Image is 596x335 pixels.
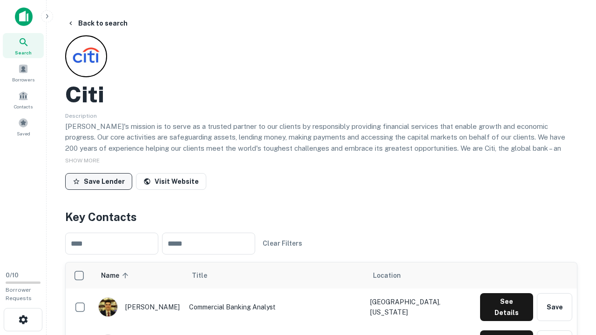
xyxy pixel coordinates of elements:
iframe: Chat Widget [549,261,596,305]
span: Title [192,270,219,281]
span: 0 / 10 [6,272,19,279]
button: Save Lender [65,173,132,190]
button: See Details [480,293,533,321]
a: Saved [3,114,44,139]
th: Name [94,262,184,288]
h4: Key Contacts [65,208,577,225]
button: Back to search [63,15,131,32]
a: Borrowers [3,60,44,85]
img: 1753279374948 [99,298,117,316]
td: [GEOGRAPHIC_DATA], [US_STATE] [366,288,475,326]
button: Save [537,293,572,321]
th: Title [184,262,366,288]
h2: Citi [65,81,104,108]
span: Location [373,270,401,281]
div: [PERSON_NAME] [98,297,180,317]
span: Description [65,113,97,119]
a: Contacts [3,87,44,112]
a: Visit Website [136,173,206,190]
th: Location [366,262,475,288]
span: Search [15,49,32,56]
img: capitalize-icon.png [15,7,33,26]
p: [PERSON_NAME]'s mission is to serve as a trusted partner to our clients by responsibly providing ... [65,121,577,176]
a: Search [3,33,44,58]
span: Name [101,270,131,281]
span: Borrower Requests [6,287,32,301]
span: SHOW MORE [65,157,100,164]
td: Commercial Banking Analyst [184,288,366,326]
button: Clear Filters [259,235,306,252]
span: Saved [17,130,30,137]
span: Contacts [14,103,33,110]
span: Borrowers [12,76,34,83]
